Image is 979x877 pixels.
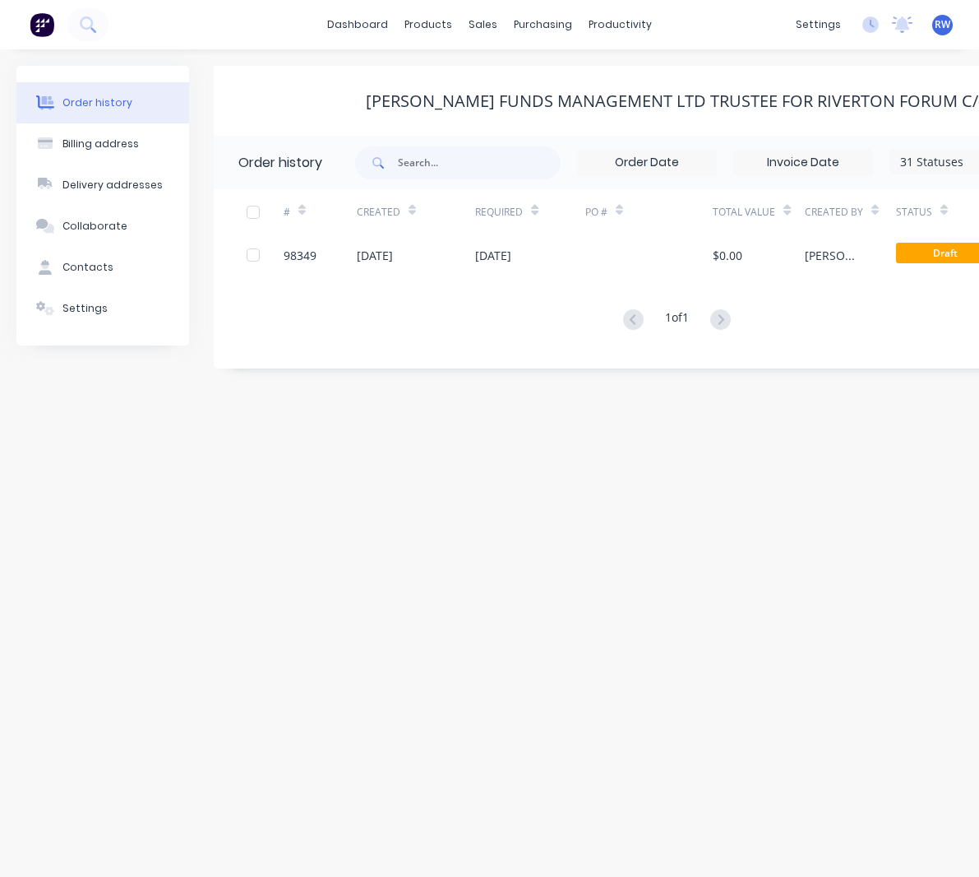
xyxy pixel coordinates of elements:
div: Order history [62,95,132,110]
div: 1 of 1 [665,309,689,332]
div: [DATE] [357,247,393,264]
div: Total Value [713,205,775,220]
div: [PERSON_NAME] [805,247,863,264]
div: Contacts [62,260,113,275]
div: 98349 [284,247,316,264]
button: Collaborate [16,206,189,247]
div: productivity [580,12,660,37]
div: purchasing [506,12,580,37]
input: Search... [398,146,561,179]
div: PO # [585,205,607,220]
button: Settings [16,288,189,329]
div: settings [787,12,849,37]
a: dashboard [319,12,396,37]
button: Delivery addresses [16,165,189,206]
div: [DATE] [475,247,511,264]
div: products [396,12,460,37]
div: Settings [62,301,108,316]
div: Created [357,205,400,220]
div: Order history [238,153,322,173]
div: Billing address [62,137,139,151]
div: Required [475,205,523,220]
div: PO # [585,189,713,234]
div: Required [475,189,585,234]
span: RW [935,17,950,32]
div: sales [460,12,506,37]
div: Created By [805,205,863,220]
button: Order history [16,82,189,123]
div: $0.00 [713,247,742,264]
div: Collaborate [62,219,127,234]
div: Status [896,205,932,220]
div: Delivery addresses [62,178,163,193]
div: Created By [805,189,896,234]
div: # [284,205,290,220]
button: Billing address [16,123,189,165]
div: Created [357,189,476,234]
button: Contacts [16,247,189,288]
input: Invoice Date [734,151,872,175]
div: # [284,189,357,234]
img: Factory [30,12,54,37]
input: Order Date [578,151,716,175]
div: Total Value [713,189,804,234]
